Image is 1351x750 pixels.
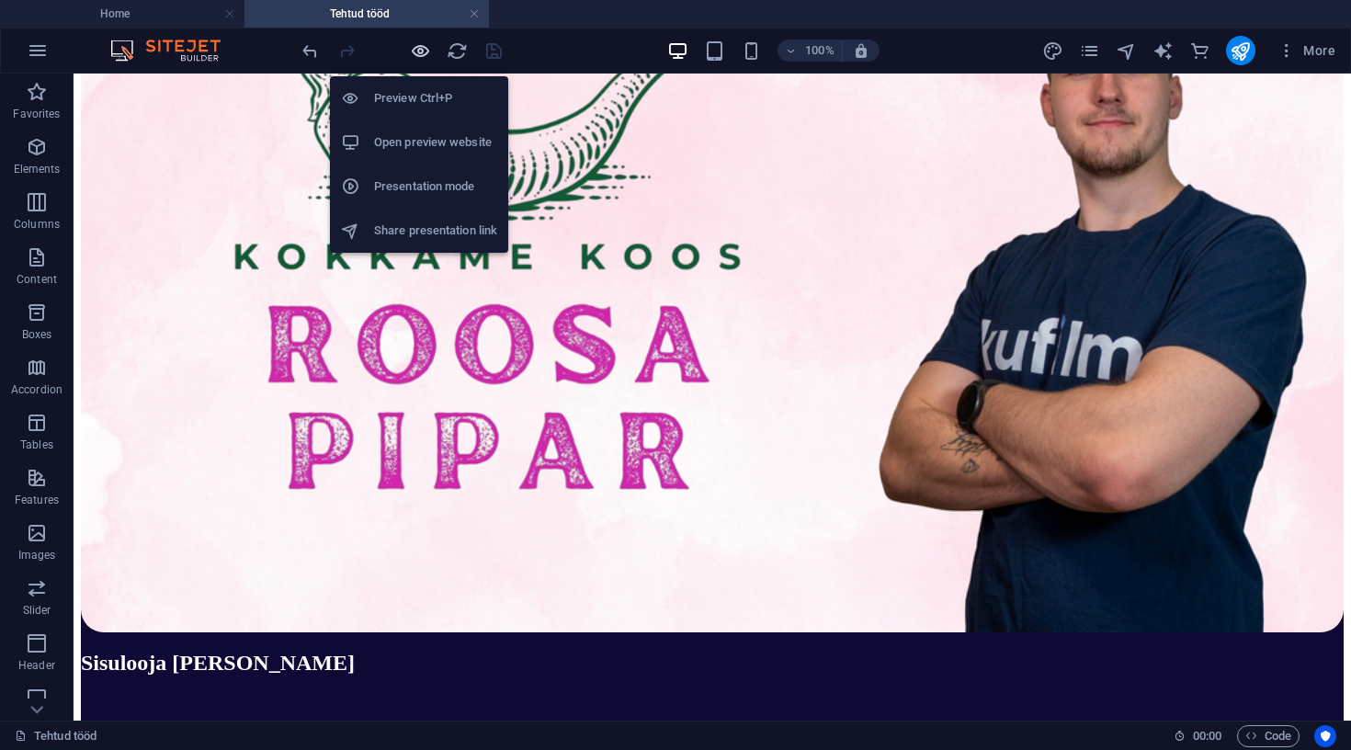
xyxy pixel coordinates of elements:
p: Slider [23,603,51,618]
span: More [1277,41,1335,60]
h6: 100% [805,40,834,62]
button: design [1042,40,1064,62]
i: Undo: Change link (Ctrl+Z) [300,40,321,62]
p: Elements [14,162,61,176]
button: 100% [778,40,843,62]
h6: Preview Ctrl+P [374,87,497,109]
i: AI Writer [1152,40,1174,62]
h4: Tehtud tööd [244,4,489,24]
span: 00 00 [1193,725,1221,747]
p: Header [18,658,55,673]
h6: Session time [1174,725,1222,747]
i: Pages (Ctrl+Alt+S) [1079,40,1100,62]
i: Reload page [447,40,468,62]
p: Images [18,548,56,562]
h6: Share presentation link [374,220,497,242]
button: publish [1226,36,1255,65]
p: Columns [14,217,60,232]
button: commerce [1189,40,1211,62]
button: navigator [1116,40,1138,62]
a: Click to cancel selection. Double-click to open Pages [15,725,96,747]
button: Usercentrics [1314,725,1336,747]
button: Code [1237,725,1300,747]
button: More [1270,36,1343,65]
p: Features [15,493,59,507]
span: : [1206,729,1209,743]
p: Accordion [11,382,62,397]
i: On resize automatically adjust zoom level to fit chosen device. [853,42,869,59]
i: Navigator [1116,40,1137,62]
i: Design (Ctrl+Alt+Y) [1042,40,1063,62]
button: pages [1079,40,1101,62]
p: Tables [20,437,53,452]
p: Favorites [13,107,60,121]
p: Content [17,272,57,287]
h6: Open preview website [374,131,497,153]
button: text_generator [1152,40,1175,62]
i: Publish [1230,40,1251,62]
button: undo [299,40,321,62]
h6: Presentation mode [374,176,497,198]
img: Editor Logo [106,40,244,62]
i: Commerce [1189,40,1210,62]
span: Code [1245,725,1291,747]
p: Boxes [22,327,52,342]
button: reload [446,40,468,62]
